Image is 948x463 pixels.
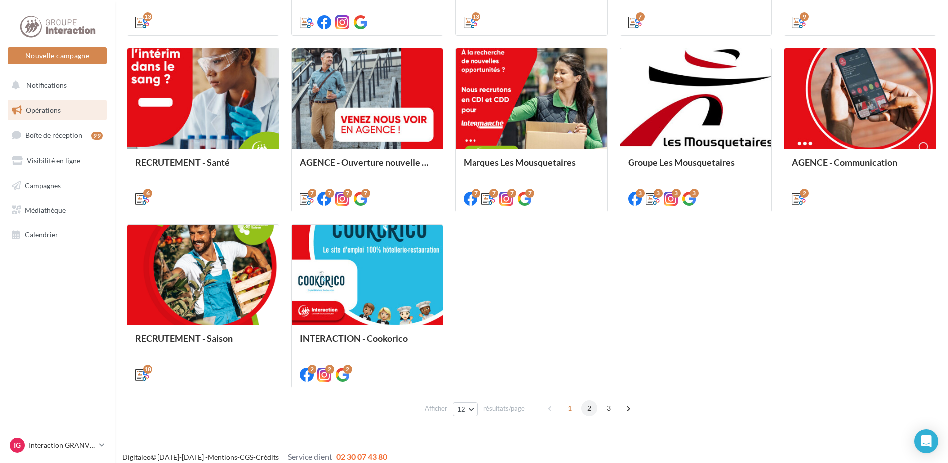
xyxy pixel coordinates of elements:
div: 7 [525,189,534,198]
span: Opérations [26,106,61,114]
span: Visibilité en ligne [27,156,80,165]
a: Mentions [208,453,237,461]
div: 99 [91,132,103,140]
a: Boîte de réception99 [6,124,109,146]
a: Digitaleo [122,453,151,461]
a: IG Interaction GRANVILLE [8,436,107,455]
div: 9 [800,12,809,21]
div: 7 [343,189,352,198]
div: AGENCE - Communication [792,157,928,177]
span: IG [14,440,21,450]
div: 18 [143,365,152,374]
div: Groupe Les Mousquetaires [628,157,764,177]
a: Visibilité en ligne [6,150,109,171]
span: © [DATE]-[DATE] - - - [122,453,387,461]
a: Calendrier [6,225,109,245]
div: 3 [636,189,645,198]
div: 2 [343,365,352,374]
span: 3 [601,400,617,416]
div: 7 [489,189,498,198]
p: Interaction GRANVILLE [29,440,95,450]
div: 7 [325,189,334,198]
div: 3 [654,189,663,198]
div: 7 [472,189,480,198]
div: 13 [472,12,480,21]
a: CGS [240,453,253,461]
div: 7 [507,189,516,198]
div: 2 [800,189,809,198]
span: Calendrier [25,231,58,239]
a: Crédits [256,453,279,461]
div: RECRUTEMENT - Saison [135,333,271,353]
span: 1 [562,400,578,416]
div: Marques Les Mousquetaires [464,157,599,177]
span: 12 [457,405,466,413]
span: Campagnes [25,181,61,189]
div: 6 [143,189,152,198]
a: Opérations [6,100,109,121]
button: 12 [453,402,478,416]
div: 7 [636,12,645,21]
div: RECRUTEMENT - Santé [135,157,271,177]
span: 02 30 07 43 80 [336,452,387,461]
div: Open Intercom Messenger [914,429,938,453]
span: Service client [288,452,332,461]
div: 2 [325,365,334,374]
div: 7 [308,189,316,198]
a: Campagnes [6,175,109,196]
div: 7 [361,189,370,198]
div: AGENCE - Ouverture nouvelle agence [300,157,435,177]
div: 3 [672,189,681,198]
div: INTERACTION - Cookorico [300,333,435,353]
button: Notifications [6,75,105,96]
a: Médiathèque [6,200,109,221]
span: résultats/page [483,404,525,413]
button: Nouvelle campagne [8,47,107,64]
span: Médiathèque [25,206,66,214]
span: Notifications [26,81,67,89]
span: Boîte de réception [25,131,82,139]
div: 2 [308,365,316,374]
span: Afficher [425,404,447,413]
div: 13 [143,12,152,21]
span: 2 [581,400,597,416]
div: 3 [690,189,699,198]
